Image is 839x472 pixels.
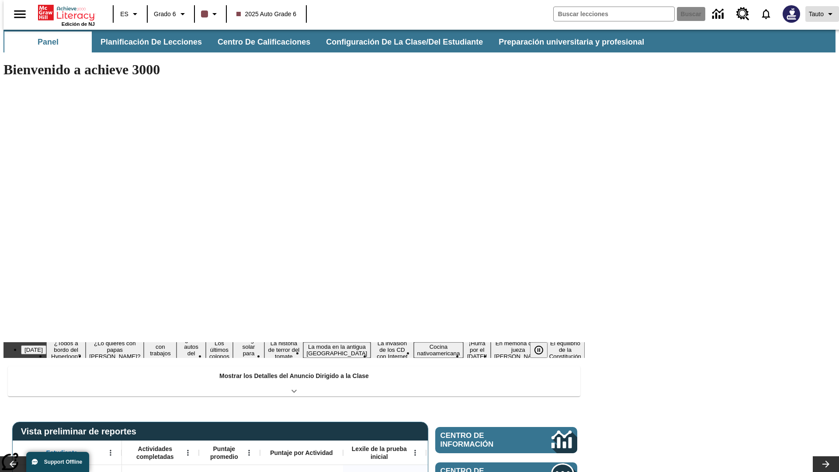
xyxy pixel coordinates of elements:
button: Diapositiva 6 Los últimos colonos [206,339,233,361]
span: Support Offline [44,459,82,465]
div: Portada [38,3,95,27]
button: Escoja un nuevo avatar [777,3,805,25]
a: Portada [38,4,95,21]
button: Abrir menú [104,446,117,459]
img: Avatar [783,5,800,23]
a: Centro de recursos, Se abrirá en una pestaña nueva. [731,2,755,26]
button: Diapositiva 10 La invasión de los CD con Internet [371,339,413,361]
button: El color de la clase es café oscuro. Cambiar el color de la clase. [198,6,223,22]
button: Diapositiva 4 Niños con trabajos sucios [144,336,177,364]
button: Abrir menú [243,446,256,459]
button: Diapositiva 11 Cocina nativoamericana [414,342,464,358]
button: Centro de calificaciones [211,31,317,52]
span: Grado 6 [154,10,176,19]
button: Diapositiva 9 La moda en la antigua Roma [303,342,371,358]
button: Diapositiva 3 ¿Lo quieres con papas fritas? [86,339,144,361]
span: Puntaje promedio [203,445,245,461]
button: Grado: Grado 6, Elige un grado [150,6,191,22]
button: Diapositiva 13 En memoria de la jueza O'Connor [491,339,546,361]
div: Subbarra de navegación [3,30,836,52]
span: Puntaje por Actividad [270,449,333,457]
div: Mostrar los Detalles del Anuncio Dirigido a la Clase [8,366,580,396]
a: Centro de información [435,427,577,453]
span: Edición de NJ [62,21,95,27]
button: Abrir menú [409,446,422,459]
span: 2025 Auto Grade 6 [236,10,297,19]
button: Diapositiva 12 ¡Hurra por el Día de la Constitución! [463,339,491,361]
button: Preparación universitaria y profesional [492,31,651,52]
a: Centro de información [707,2,731,26]
button: Panel [4,31,92,52]
h1: Bienvenido a achieve 3000 [3,62,585,78]
button: Abrir el menú lateral [7,1,33,27]
span: Centro de información [440,431,522,449]
div: Pausar [530,342,556,358]
button: Diapositiva 8 La historia de terror del tomate [264,339,303,361]
button: Planificación de lecciones [94,31,209,52]
span: Estudiante [46,449,78,457]
p: Mostrar los Detalles del Anuncio Dirigido a la Clase [219,371,369,381]
span: Actividades completadas [126,445,184,461]
button: Lenguaje: ES, Selecciona un idioma [116,6,144,22]
button: Configuración de la clase/del estudiante [319,31,490,52]
button: Pausar [530,342,548,358]
div: Subbarra de navegación [3,31,652,52]
button: Diapositiva 1 Día del Trabajo [21,345,46,354]
span: Vista preliminar de reportes [21,427,141,437]
button: Diapositiva 2 ¿Todos a bordo del Hyperloop? [46,339,86,361]
span: ES [120,10,128,19]
button: Perfil/Configuración [805,6,839,22]
button: Diapositiva 7 Energía solar para todos [233,336,264,364]
button: Carrusel de lecciones, seguir [813,456,839,472]
button: Abrir menú [181,446,194,459]
a: Notificaciones [755,3,777,25]
span: Lexile de la prueba inicial [347,445,411,461]
input: Buscar campo [554,7,674,21]
button: Support Offline [26,452,89,472]
button: Diapositiva 14 El equilibrio de la Constitución [546,339,585,361]
span: Tauto [809,10,824,19]
button: Diapositiva 5 ¿Los autos del futuro? [177,336,205,364]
